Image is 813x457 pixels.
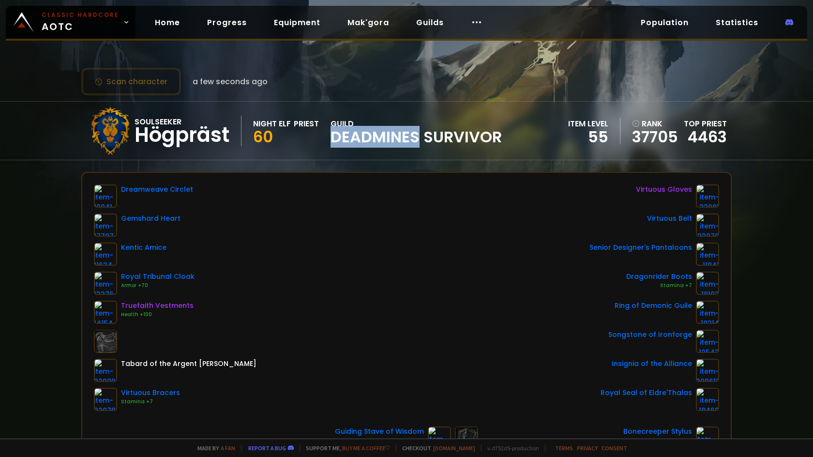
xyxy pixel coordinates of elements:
[696,243,719,266] img: item-11841
[135,116,229,128] div: Soulseeker
[294,118,319,130] div: Priest
[340,13,397,32] a: Mak'gora
[408,13,452,32] a: Guilds
[589,243,692,253] div: Senior Designer's Pantaloons
[688,126,727,148] a: 4463
[121,359,256,369] div: Tabard of the Argent [PERSON_NAME]
[121,398,180,406] div: Stamina +7
[121,243,166,253] div: Kentic Amice
[696,330,719,353] img: item-12543
[696,359,719,382] img: item-209613
[300,444,390,452] span: Support me,
[568,118,608,130] div: item level
[555,444,573,452] a: Terms
[221,444,235,452] a: a fan
[42,11,119,34] span: AOTC
[396,444,475,452] span: Checkout
[602,444,627,452] a: Consent
[81,68,181,95] button: Scan character
[696,272,719,295] img: item-18102
[612,359,692,369] div: Insignia of the Alliance
[121,311,194,319] div: Health +100
[481,444,539,452] span: v. d752d5 - production
[94,359,117,382] img: item-22999
[147,13,188,32] a: Home
[636,184,692,195] div: Virtuous Gloves
[193,76,268,88] span: a few seconds ago
[121,272,195,282] div: Royal Tribunal Cloak
[632,118,678,130] div: rank
[94,213,117,237] img: item-17707
[568,130,608,144] div: 55
[342,444,390,452] a: Buy me a coffee
[647,213,692,224] div: Virtuous Belt
[577,444,598,452] a: Privacy
[121,282,195,289] div: Armor +70
[94,388,117,411] img: item-22079
[135,128,229,142] div: Högpräst
[192,444,235,452] span: Made by
[696,388,719,411] img: item-18469
[331,130,502,144] span: DEADMINES SURVIVOR
[253,118,291,130] div: Night Elf
[684,118,727,130] div: Top
[708,13,766,32] a: Statistics
[335,427,424,437] div: Guiding Stave of Wisdom
[121,213,181,224] div: Gemshard Heart
[94,301,117,324] img: item-14154
[632,130,678,144] a: 37705
[94,272,117,295] img: item-13376
[601,388,692,398] div: Royal Seal of Eldre'Thalas
[121,388,180,398] div: Virtuous Bracers
[253,126,273,148] span: 60
[266,13,328,32] a: Equipment
[331,118,502,144] div: guild
[623,427,692,437] div: Bonecreeper Stylus
[94,184,117,208] img: item-10041
[626,282,692,289] div: Stamina +7
[696,213,719,237] img: item-22078
[696,301,719,324] img: item-18314
[248,444,286,452] a: Report a bug
[633,13,696,32] a: Population
[94,243,117,266] img: item-11624
[121,301,194,311] div: Truefaith Vestments
[626,272,692,282] div: Dragonrider Boots
[702,118,727,129] span: Priest
[433,444,475,452] a: [DOMAIN_NAME]
[121,184,193,195] div: Dreamweave Circlet
[6,6,135,39] a: Classic HardcoreAOTC
[696,184,719,208] img: item-22081
[608,330,692,340] div: Songstone of Ironforge
[615,301,692,311] div: Ring of Demonic Guile
[199,13,255,32] a: Progress
[42,11,119,19] small: Classic Hardcore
